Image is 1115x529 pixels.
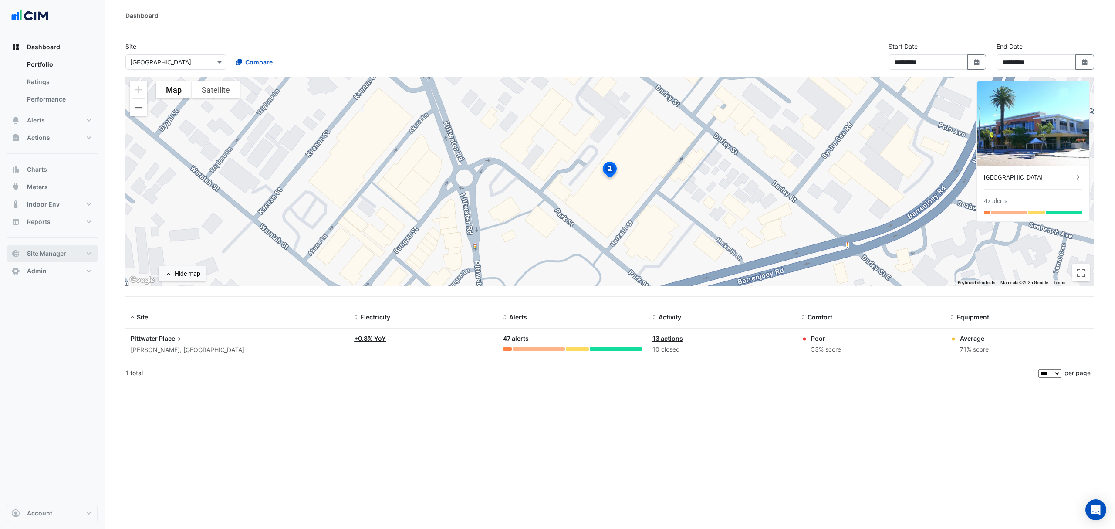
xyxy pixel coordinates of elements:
span: Account [27,509,52,518]
fa-icon: Select Date [973,58,981,66]
img: Google [128,275,156,286]
label: Site [125,42,136,51]
span: Admin [27,267,47,275]
span: Reports [27,217,51,226]
div: Poor [811,334,841,343]
button: Site Manager [7,245,98,262]
a: Portfolio [20,56,98,73]
a: Terms (opens in new tab) [1053,280,1065,285]
span: Equipment [956,313,989,321]
div: Dashboard [7,56,98,112]
div: Average [960,334,989,343]
div: [GEOGRAPHIC_DATA] [984,173,1074,182]
button: Hide map [159,266,206,281]
app-icon: Reports [11,217,20,226]
span: Activity [659,313,681,321]
img: Pittwater Place [977,81,1089,166]
span: Electricity [360,313,390,321]
button: Actions [7,129,98,146]
button: Dashboard [7,38,98,56]
button: Zoom in [130,81,147,98]
label: End Date [997,42,1023,51]
span: Actions [27,133,50,142]
app-icon: Meters [11,183,20,191]
img: Company Logo [10,7,50,24]
app-icon: Actions [11,133,20,142]
span: Dashboard [27,43,60,51]
button: Indoor Env [7,196,98,213]
span: Charts [27,165,47,174]
fa-icon: Select Date [1081,58,1089,66]
span: Place [159,334,184,343]
button: Charts [7,161,98,178]
label: Start Date [889,42,918,51]
button: Account [7,505,98,522]
span: Indoor Env [27,200,60,209]
span: Meters [27,183,48,191]
span: Alerts [27,116,45,125]
div: Open Intercom Messenger [1085,499,1106,520]
button: Show satellite imagery [192,81,240,98]
span: Site Manager [27,249,66,258]
app-icon: Indoor Env [11,200,20,209]
button: Reports [7,213,98,231]
span: per page [1064,369,1091,376]
div: 53% score [811,345,841,355]
app-icon: Dashboard [11,43,20,51]
div: Hide map [175,269,200,278]
img: site-pin-selected.svg [600,160,619,181]
a: Ratings [20,73,98,91]
button: Show street map [156,81,192,98]
a: +0.8% YoY [354,335,386,342]
a: 13 actions [652,335,683,342]
div: 47 alerts [984,197,1007,206]
a: Performance [20,91,98,108]
button: Toggle fullscreen view [1072,264,1090,281]
app-icon: Alerts [11,116,20,125]
button: Alerts [7,112,98,129]
app-icon: Admin [11,267,20,275]
div: 47 alerts [503,334,642,344]
span: Compare [245,58,273,67]
div: 1 total [125,362,1037,384]
button: Admin [7,262,98,280]
span: Pittwater [131,335,158,342]
button: Compare [230,54,278,70]
div: [PERSON_NAME], [GEOGRAPHIC_DATA] [131,345,344,355]
span: Map data ©2025 Google [1000,280,1048,285]
span: Comfort [808,313,832,321]
button: Zoom out [130,99,147,116]
div: Dashboard [125,11,159,20]
button: Keyboard shortcuts [958,280,995,286]
span: Alerts [509,313,527,321]
button: Meters [7,178,98,196]
app-icon: Site Manager [11,249,20,258]
div: 71% score [960,345,989,355]
span: Site [137,313,148,321]
a: Open this area in Google Maps (opens a new window) [128,275,156,286]
app-icon: Charts [11,165,20,174]
div: 10 closed [652,345,791,355]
